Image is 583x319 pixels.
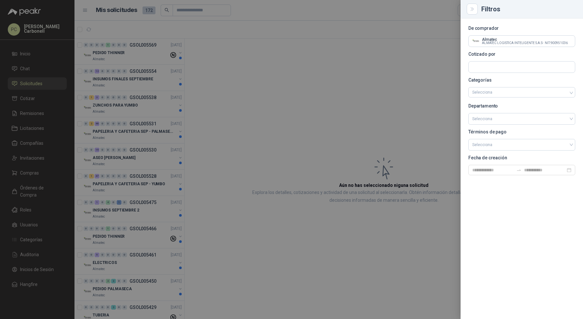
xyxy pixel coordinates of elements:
span: to [516,167,521,173]
span: swap-right [516,167,521,173]
p: Términos de pago [468,130,575,134]
div: Filtros [481,6,575,12]
p: Cotizado por [468,52,575,56]
p: Categorías [468,78,575,82]
p: De comprador [468,26,575,30]
p: Fecha de creación [468,156,575,160]
p: Departamento [468,104,575,108]
button: Close [468,5,476,13]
